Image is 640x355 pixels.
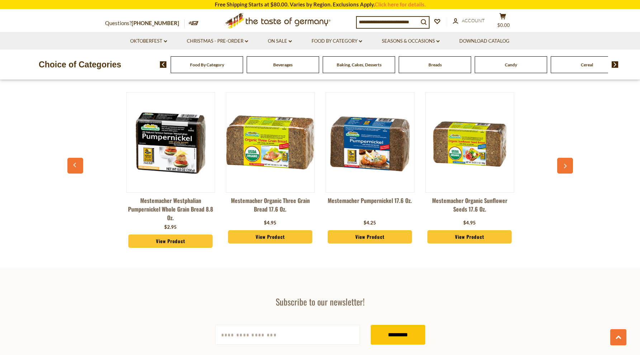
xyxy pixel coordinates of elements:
[428,62,442,67] a: Breads
[127,98,215,186] img: Mestemacher Westphalian Pumpernickel Whole Grain Bread 8.8 oz.
[505,62,517,67] a: Candy
[612,61,618,68] img: next arrow
[226,98,314,186] img: Mestemacher Organic Three Grain Bread 17.6 oz.
[128,235,213,248] a: View Product
[462,18,485,23] span: Account
[226,196,315,218] a: Mestemacher Organic Three Grain Bread 17.6 oz.
[126,196,215,222] a: Mestemacher Westphalian Pumpernickel Whole Grain Bread 8.8 oz.
[492,13,514,31] button: $0.00
[312,37,362,45] a: Food By Category
[164,224,177,231] div: $2.95
[337,62,381,67] a: Baking, Cakes, Desserts
[190,62,224,67] a: Food By Category
[375,1,426,8] a: Click here for details.
[215,296,425,307] h3: Subscribe to our newsletter!
[273,62,293,67] a: Beverages
[382,37,440,45] a: Seasons & Occasions
[426,98,514,186] img: Mestemacher Organic Sunflower Seeds 17.6 oz.
[463,219,476,227] div: $4.95
[160,61,167,68] img: previous arrow
[130,37,167,45] a: Oktoberfest
[132,20,179,26] a: [PHONE_NUMBER]
[453,17,485,25] a: Account
[459,37,509,45] a: Download Catalog
[364,219,376,227] div: $4.25
[268,37,292,45] a: On Sale
[328,230,412,244] a: View Product
[264,219,276,227] div: $4.95
[497,22,510,28] span: $0.00
[228,230,313,244] a: View Product
[326,98,414,186] img: Mestemacher Pumpernickel 17.6 oz.
[326,196,414,218] a: Mestemacher Pumpernickel 17.6 oz.
[425,196,514,218] a: Mestemacher Organic Sunflower Seeds 17.6 oz.
[187,37,248,45] a: Christmas - PRE-ORDER
[105,19,185,28] p: Questions?
[581,62,593,67] a: Cereal
[427,230,512,244] a: View Product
